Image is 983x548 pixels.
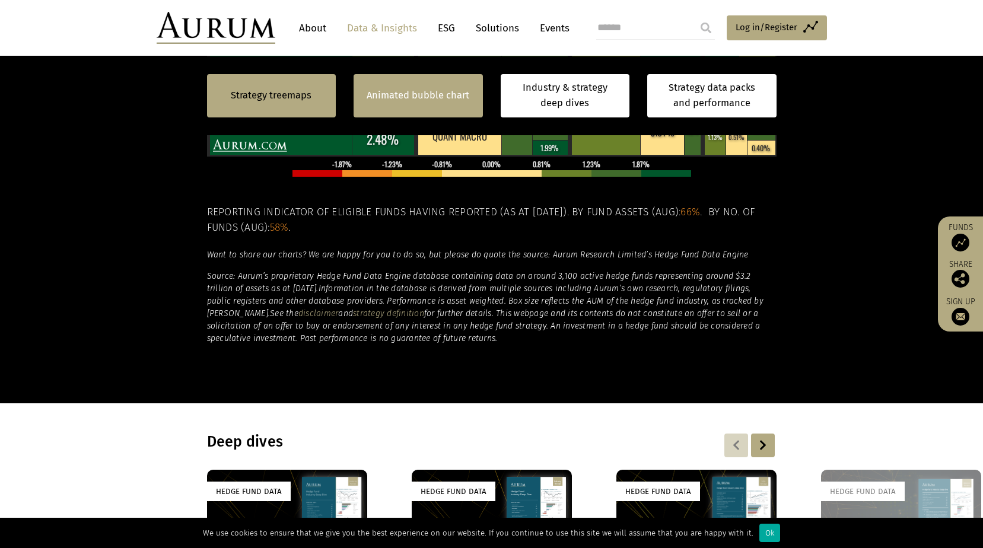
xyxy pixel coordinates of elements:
[338,308,353,318] em: and
[952,234,969,251] img: Access Funds
[207,308,761,343] em: for further details. This webpage and its contents do not constitute an offer to sell or a solici...
[759,524,780,542] div: Ok
[944,260,977,288] div: Share
[616,482,700,501] div: Hedge Fund Data
[944,297,977,326] a: Sign up
[736,20,797,34] span: Log in/Register
[694,16,718,40] input: Submit
[270,308,298,318] em: See the
[157,12,275,44] img: Aurum
[207,433,623,451] h3: Deep dives
[821,482,905,501] div: Hedge Fund Data
[207,250,749,260] em: Want to share our charts? We are happy for you to do so, but please do quote the source: Aurum Re...
[341,17,423,39] a: Data & Insights
[680,206,700,218] span: 66%
[231,88,311,103] a: Strategy treemaps
[534,17,570,39] a: Events
[647,74,777,117] a: Strategy data packs and performance
[207,283,764,318] em: Information in the database is derived from multiple sources including Aurum’s own research, regu...
[293,17,332,39] a: About
[207,205,777,236] h5: Reporting indicator of eligible funds having reported (as at [DATE]). By fund assets (Aug): . By ...
[207,271,751,294] em: Source: Aurum’s proprietary Hedge Fund Data Engine database containing data on around 3,100 activ...
[412,482,495,501] div: Hedge Fund Data
[952,308,969,326] img: Sign up to our newsletter
[207,482,291,501] div: Hedge Fund Data
[367,88,469,103] a: Animated bubble chart
[353,308,424,318] a: strategy definition
[270,221,289,234] span: 58%
[470,17,525,39] a: Solutions
[952,270,969,288] img: Share this post
[298,308,339,318] a: disclaimer
[432,17,461,39] a: ESG
[501,74,630,117] a: Industry & strategy deep dives
[944,222,977,251] a: Funds
[727,15,827,40] a: Log in/Register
